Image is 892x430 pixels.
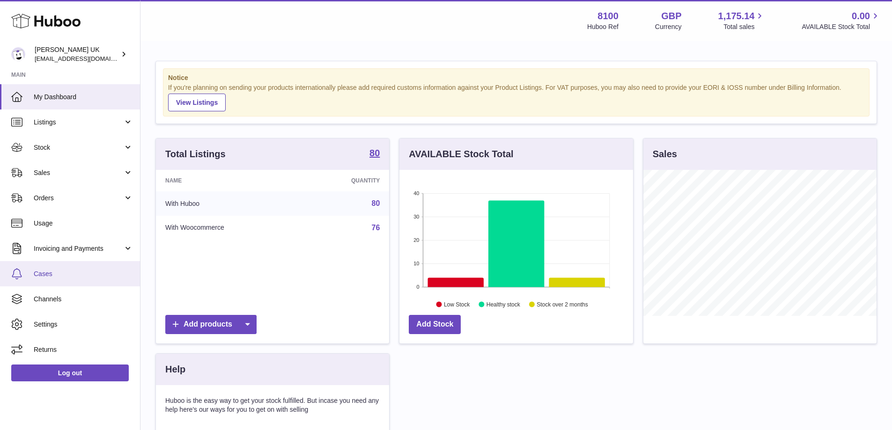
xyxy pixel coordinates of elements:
span: Channels [34,295,133,304]
span: Settings [34,320,133,329]
span: Stock [34,143,123,152]
span: Usage [34,219,133,228]
a: 80 [372,199,380,207]
div: If you're planning on sending your products internationally please add required customs informati... [168,83,864,111]
img: emotion88hk@gmail.com [11,47,25,61]
th: Quantity [301,170,389,191]
text: Healthy stock [487,301,521,307]
p: Huboo is the easy way to get your stock fulfilled. But incase you need any help here's our ways f... [165,396,380,414]
span: Total sales [723,22,765,31]
text: 20 [414,237,420,243]
text: Stock over 2 months [537,301,588,307]
strong: GBP [661,10,681,22]
span: Invoicing and Payments [34,244,123,253]
th: Name [156,170,301,191]
text: 10 [414,261,420,266]
span: Sales [34,168,123,177]
strong: Notice [168,73,864,82]
strong: 80 [369,148,380,158]
strong: 8100 [597,10,619,22]
a: 76 [372,224,380,232]
span: AVAILABLE Stock Total [802,22,881,31]
a: Add Stock [409,315,461,334]
span: My Dashboard [34,93,133,102]
a: 80 [369,148,380,160]
a: 1,175.14 Total sales [718,10,766,31]
text: 30 [414,214,420,219]
a: Add products [165,315,257,334]
div: [PERSON_NAME] UK [35,45,119,63]
span: Returns [34,345,133,354]
a: View Listings [168,94,226,111]
div: Huboo Ref [587,22,619,31]
td: With Woocommerce [156,216,301,240]
text: Low Stock [444,301,470,307]
text: 0 [417,284,420,290]
span: Orders [34,194,123,203]
span: Listings [34,118,123,127]
div: Currency [655,22,682,31]
h3: Help [165,363,185,376]
h3: AVAILABLE Stock Total [409,148,513,160]
span: Cases [34,270,133,278]
span: 1,175.14 [718,10,755,22]
h3: Total Listings [165,148,226,160]
h3: Sales [653,148,677,160]
text: 40 [414,190,420,196]
span: [EMAIL_ADDRESS][DOMAIN_NAME] [35,55,138,62]
a: 0.00 AVAILABLE Stock Total [802,10,881,31]
span: 0.00 [852,10,870,22]
td: With Huboo [156,191,301,216]
a: Log out [11,364,129,381]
